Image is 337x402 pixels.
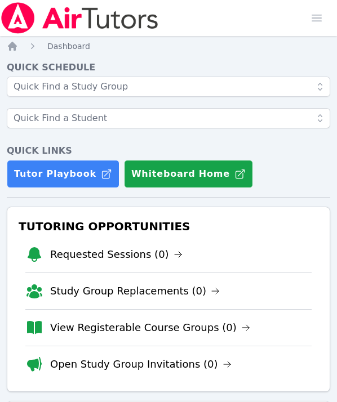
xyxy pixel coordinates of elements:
[50,283,220,299] a: Study Group Replacements (0)
[7,108,330,128] input: Quick Find a Student
[47,41,90,52] a: Dashboard
[16,216,321,236] h3: Tutoring Opportunities
[50,356,232,372] a: Open Study Group Invitations (0)
[7,77,330,97] input: Quick Find a Study Group
[47,42,90,51] span: Dashboard
[50,320,250,336] a: View Registerable Course Groups (0)
[124,160,253,188] button: Whiteboard Home
[7,61,330,74] h4: Quick Schedule
[7,160,119,188] a: Tutor Playbook
[7,144,330,158] h4: Quick Links
[50,247,183,262] a: Requested Sessions (0)
[7,41,330,52] nav: Breadcrumb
